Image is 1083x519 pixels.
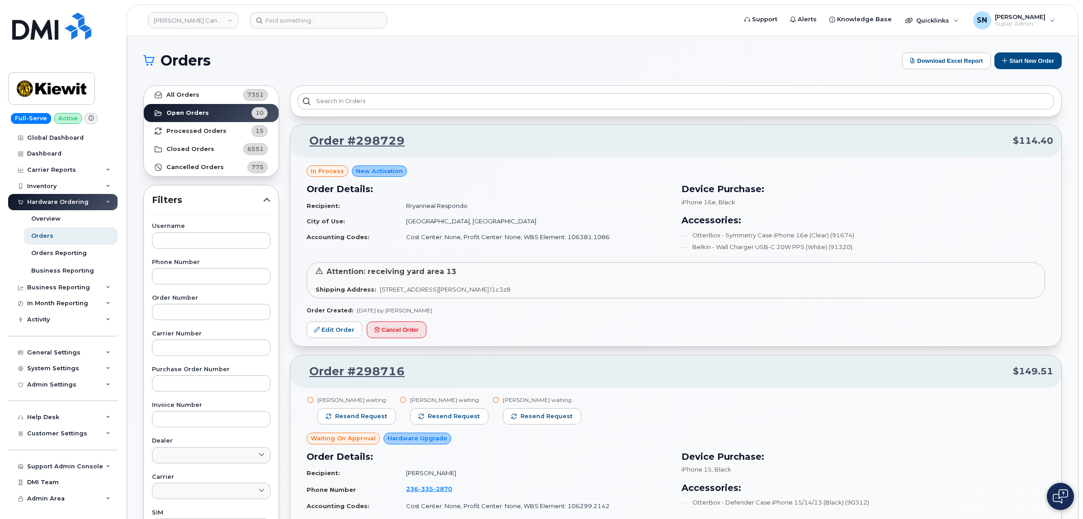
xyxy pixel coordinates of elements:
[398,498,670,514] td: Cost Center: None, Profit Center: None, WBS Element: 106299.2142
[398,213,670,229] td: [GEOGRAPHIC_DATA], [GEOGRAPHIC_DATA]
[398,229,670,245] td: Cost Center: None, Profit Center: None, WBS Element: 106381.1086
[144,86,279,104] a: All Orders7351
[317,408,396,425] button: Resend request
[1013,365,1053,378] span: $149.51
[307,202,340,209] strong: Recipient:
[307,182,671,196] h3: Order Details:
[503,408,581,425] button: Resend request
[307,321,362,338] a: Edit Order
[1053,489,1068,504] img: Open chat
[152,295,270,301] label: Order Number
[247,90,264,99] span: 7351
[428,412,480,420] span: Resend request
[316,286,376,293] strong: Shipping Address:
[144,104,279,122] a: Open Orders10
[152,438,270,444] label: Dealer
[356,167,403,175] span: New Activation
[144,140,279,158] a: Closed Orders6551
[357,307,432,314] span: [DATE] by [PERSON_NAME]
[712,466,731,473] span: , Black
[152,193,263,207] span: Filters
[247,145,264,153] span: 6551
[410,408,488,425] button: Resend request
[994,52,1062,69] button: Start New Order
[307,502,369,510] strong: Accounting Codes:
[152,367,270,373] label: Purchase Order Number
[251,163,264,171] span: 775
[255,109,264,117] span: 10
[681,198,716,206] span: iPhone 16e
[380,286,511,293] span: [STREET_ADDRESS][PERSON_NAME] l1c3z8
[681,213,1045,227] h3: Accessories:
[503,396,581,404] div: [PERSON_NAME] waiting
[716,198,735,206] span: , Black
[433,485,452,492] span: 2870
[681,481,1045,495] h3: Accessories:
[398,465,670,481] td: [PERSON_NAME]
[144,122,279,140] a: Processed Orders15
[152,510,270,516] label: SIM
[166,109,209,117] strong: Open Orders
[681,498,1045,507] li: OtterBox - Defender Case iPhone 15/14/13 (Black) (90312)
[406,485,452,492] span: 236
[152,223,270,229] label: Username
[317,396,396,404] div: [PERSON_NAME] waiting
[406,485,463,492] a: 2363352870
[166,146,214,153] strong: Closed Orders
[311,434,376,443] span: Waiting On Approval
[166,91,199,99] strong: All Orders
[298,93,1054,109] input: Search in orders
[161,54,211,67] span: Orders
[681,450,1045,463] h3: Device Purchase:
[681,182,1045,196] h3: Device Purchase:
[307,450,671,463] h3: Order Details:
[311,167,344,175] span: in process
[326,267,456,276] span: Attention: receiving yard area 13
[681,231,1045,240] li: OtterBox - Symmetry Case iPhone 16e (Clear) (91674)
[681,243,1045,251] li: Belkin - Wall Charger USB-C 20W PPS (White) (91320)
[307,469,340,477] strong: Recipient:
[152,474,270,480] label: Carrier
[298,363,405,380] a: Order #298716
[307,486,356,493] strong: Phone Number
[144,158,279,176] a: Cancelled Orders775
[388,434,447,443] span: Hardware Upgrade
[410,396,488,404] div: [PERSON_NAME] waiting
[1013,134,1053,147] span: $114.40
[307,307,353,314] strong: Order Created:
[367,321,426,338] button: Cancel Order
[152,402,270,408] label: Invoice Number
[335,412,387,420] span: Resend request
[307,233,369,241] strong: Accounting Codes:
[166,127,227,135] strong: Processed Orders
[398,198,670,214] td: Rryanneal Respondo
[166,164,224,171] strong: Cancelled Orders
[152,331,270,337] label: Carrier Number
[307,217,345,225] strong: City of Use:
[520,412,572,420] span: Resend request
[418,485,433,492] span: 335
[152,259,270,265] label: Phone Number
[298,133,405,149] a: Order #298729
[255,127,264,135] span: 15
[902,52,991,69] button: Download Excel Report
[681,466,712,473] span: iPhone 15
